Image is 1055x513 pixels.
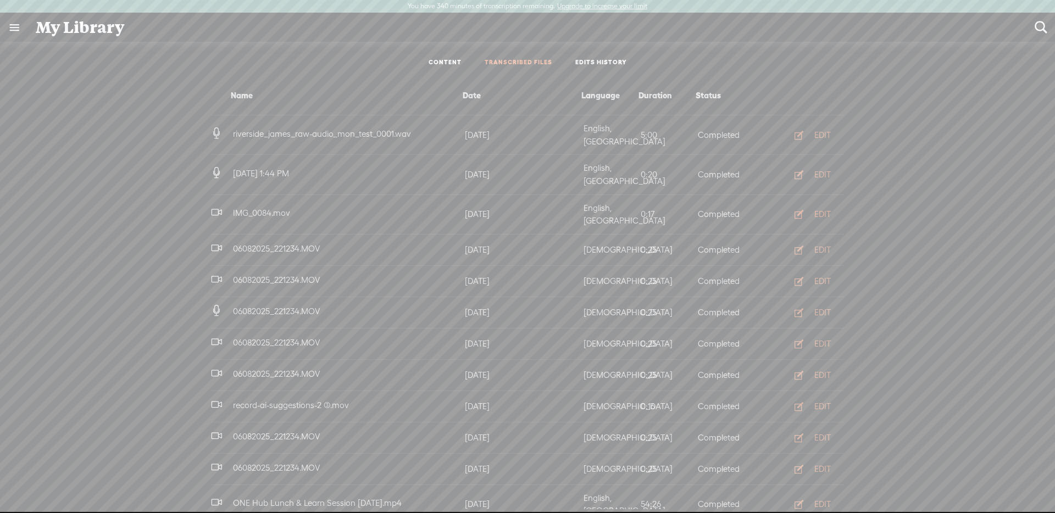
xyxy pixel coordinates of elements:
span: 06082025_221234.MOV [231,463,322,472]
a: CONTENT [429,58,462,68]
div: 0:25 [638,431,696,444]
div: 0:25 [638,306,696,319]
div: My Library [28,13,1027,42]
div: EDIT [814,464,831,475]
span: 06082025_221234.MOV [231,369,322,378]
div: [DEMOGRAPHIC_DATA] [581,369,638,382]
button: EDIT [779,126,840,144]
div: [DATE] [463,275,581,288]
div: [DEMOGRAPHIC_DATA] [581,275,638,288]
div: 0:16 [638,400,696,413]
div: [DATE] [463,208,581,221]
button: EDIT [779,272,840,290]
div: 0:25 [638,462,696,476]
button: EDIT [779,366,840,384]
div: Completed [696,337,753,350]
div: [DATE] [463,462,581,476]
div: Name [211,89,460,102]
div: English, [GEOGRAPHIC_DATA] [581,202,638,227]
div: Completed [696,275,753,288]
span: 06082025_221234.MOV [231,432,322,441]
div: [DEMOGRAPHIC_DATA] [581,400,638,413]
div: EDIT [814,432,831,443]
span: [DATE] 1:44 PM [231,169,291,178]
button: EDIT [779,304,840,321]
div: Completed [696,431,753,444]
div: EDIT [814,499,831,510]
div: Completed [696,400,753,413]
div: Completed [696,168,753,181]
div: [DATE] [463,168,581,181]
div: [DEMOGRAPHIC_DATA] [581,306,638,319]
a: EDITS HISTORY [575,58,627,68]
button: EDIT [779,166,840,183]
div: EDIT [814,130,831,141]
div: English, [GEOGRAPHIC_DATA] [581,161,638,187]
div: Duration [636,89,693,102]
div: English, [GEOGRAPHIC_DATA] [581,122,638,148]
div: Status [693,89,751,102]
div: Completed [696,462,753,476]
span: IMG_0084.mov [231,208,292,218]
div: Date [460,89,579,102]
div: Completed [696,129,753,142]
button: EDIT [779,495,840,513]
div: EDIT [814,401,831,412]
div: 0:25 [638,369,696,382]
button: EDIT [779,429,840,447]
div: EDIT [814,338,831,349]
div: [DEMOGRAPHIC_DATA] [581,337,638,350]
div: [DATE] [463,369,581,382]
div: EDIT [814,276,831,287]
div: Completed [696,243,753,256]
div: [DATE] [463,243,581,256]
div: 0:17 [638,208,696,221]
div: Completed [696,306,753,319]
div: 0:25 [638,337,696,350]
label: Upgrade to increase your limit [557,2,647,11]
span: 06082025_221234.MOV [231,244,322,253]
div: 5:00 [638,129,696,142]
div: [DATE] [463,129,581,142]
button: EDIT [779,205,840,223]
a: TRANSCRIBED FILES [485,58,552,68]
div: Completed [696,208,753,221]
div: [DEMOGRAPHIC_DATA] [581,243,638,256]
div: [DEMOGRAPHIC_DATA] [581,431,638,444]
div: EDIT [814,169,831,180]
div: 0:25 [638,275,696,288]
div: Language [579,89,636,102]
div: [DATE] [463,431,581,444]
div: [DATE] [463,498,581,511]
div: [DATE] [463,400,581,413]
div: [DEMOGRAPHIC_DATA] [581,462,638,476]
button: EDIT [779,335,840,353]
button: EDIT [779,460,840,478]
span: ONE Hub Lunch & Learn Session [DATE].mp4 [231,498,404,508]
button: EDIT [779,398,840,415]
span: 06082025_221234.MOV [231,338,322,347]
label: You have 340 minutes of transcription remaining. [408,2,555,11]
div: EDIT [814,244,831,255]
span: riverside_james_raw-audio_mon_test_0001.wav [231,129,413,138]
span: record-ai-suggestions-2 (3).mov [231,400,351,410]
div: Completed [696,498,753,511]
div: EDIT [814,307,831,318]
div: 54:26 [638,498,696,511]
div: 0:20 [638,168,696,181]
button: EDIT [779,241,840,259]
div: [DATE] [463,337,581,350]
div: EDIT [814,209,831,220]
div: Completed [696,369,753,382]
div: EDIT [814,370,831,381]
span: 06082025_221234.MOV [231,275,322,285]
div: 0:25 [638,243,696,256]
div: [DATE] [463,306,581,319]
span: 06082025_221234.MOV [231,306,322,316]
